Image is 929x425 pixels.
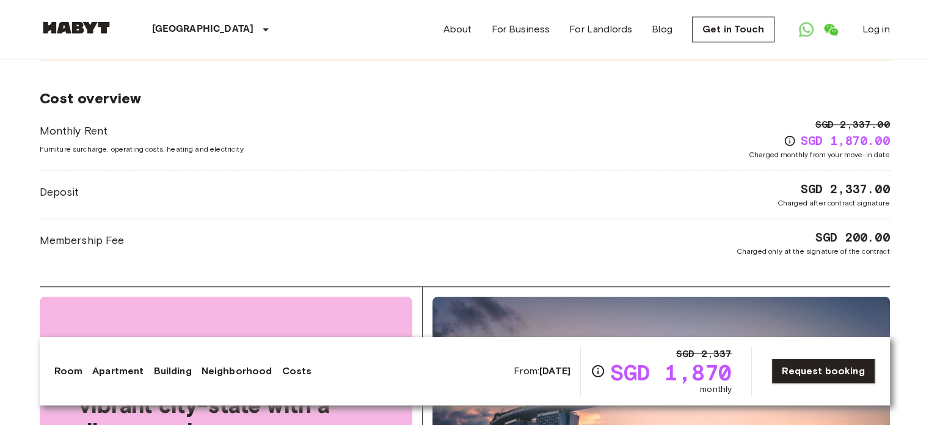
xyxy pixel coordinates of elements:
span: SGD 1,870 [610,361,732,383]
span: Charged after contract signature [778,198,890,209]
a: Room [54,364,83,379]
b: [DATE] [539,365,570,377]
span: Membership Fee [40,232,125,248]
span: SGD 2,337.00 [801,180,890,198]
a: Building [153,364,191,379]
a: Log in [862,22,890,37]
span: Charged only at the signature of the contract [737,246,890,257]
svg: Check cost overview for full price breakdown. Please note that discounts apply to new joiners onl... [591,364,605,379]
span: Charged monthly from your move-in date [749,149,890,160]
p: [GEOGRAPHIC_DATA] [152,22,254,37]
span: Deposit [40,184,79,200]
span: Cost overview [40,89,890,108]
span: SGD 1,870.00 [801,132,890,149]
a: Blog [652,22,672,37]
a: For Business [491,22,550,37]
a: Neighborhood [202,364,272,379]
img: Habyt [40,21,113,34]
svg: Check cost overview for full price breakdown. Please note that discounts apply to new joiners onl... [784,135,796,147]
a: For Landlords [569,22,632,37]
span: SGD 2,337 [676,347,732,361]
a: About [443,22,472,37]
span: SGD 200.00 [815,229,890,246]
a: Open WeChat [818,17,843,42]
a: Open WhatsApp [794,17,818,42]
span: Furniture surcharge, operating costs, heating and electricity [40,144,244,155]
a: Get in Touch [692,17,774,42]
span: Monthly Rent [40,123,244,139]
a: Request booking [771,358,875,384]
a: Apartment [92,364,144,379]
span: monthly [700,383,732,396]
span: From: [514,364,570,378]
span: About the city [79,336,373,347]
span: SGD 2,337.00 [815,117,890,132]
a: Costs [282,364,311,379]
